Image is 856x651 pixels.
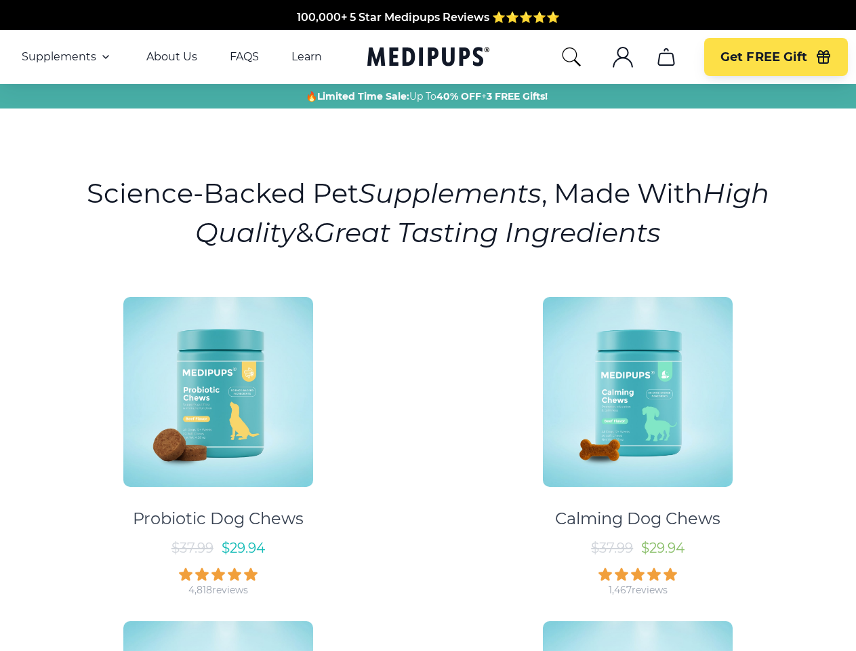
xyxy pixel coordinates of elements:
[188,584,248,597] div: 4,818 reviews
[591,540,633,556] span: $ 37.99
[291,50,322,64] a: Learn
[14,285,422,597] a: Probiotic Dog Chews - MedipupsProbiotic Dog Chews$37.99$29.944,818reviews
[306,90,548,103] span: 🔥 Up To +
[367,44,489,72] a: Medipups
[314,216,661,249] i: Great Tasting Ingredients
[123,297,313,487] img: Probiotic Dog Chews - Medipups
[203,24,653,37] span: Made In The [GEOGRAPHIC_DATA] from domestic & globally sourced ingredients
[650,41,682,73] button: cart
[720,50,807,65] span: Get FREE Gift
[555,509,720,529] div: Calming Dog Chews
[607,41,639,73] button: account
[171,540,213,556] span: $ 37.99
[222,540,265,556] span: $ 29.94
[704,38,848,76] button: Get FREE Gift
[146,50,197,64] a: About Us
[641,540,685,556] span: $ 29.94
[359,176,542,210] i: Supplements
[22,49,114,65] button: Supplements
[543,297,733,487] img: Calming Dog Chews - Medipups
[561,46,582,68] button: search
[297,8,560,21] span: 100,000+ 5 Star Medipups Reviews ⭐️⭐️⭐️⭐️⭐️
[230,50,259,64] a: FAQS
[609,584,668,597] div: 1,467 reviews
[434,285,842,597] a: Calming Dog Chews - MedipupsCalming Dog Chews$37.99$29.941,467reviews
[133,509,304,529] div: Probiotic Dog Chews
[22,50,96,64] span: Supplements
[85,174,771,252] h1: Science-Backed Pet , Made With &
